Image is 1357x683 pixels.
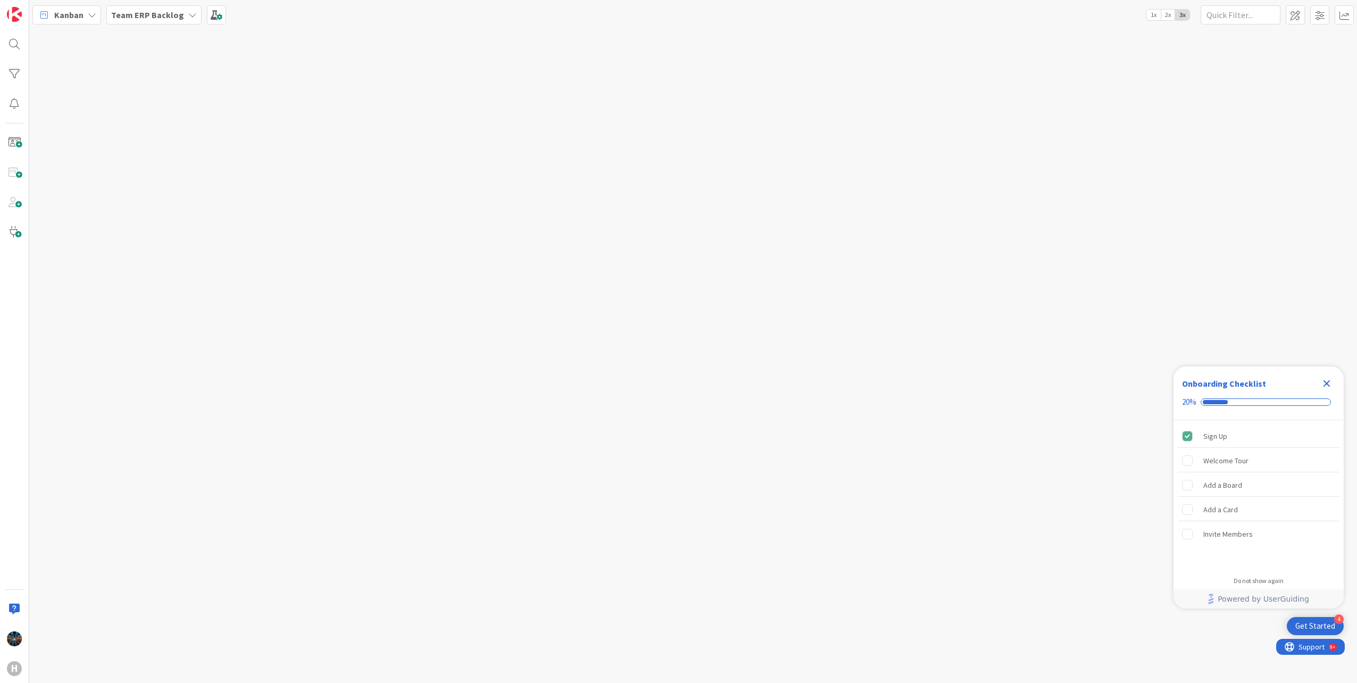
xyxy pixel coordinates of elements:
div: H [7,661,22,676]
div: Do not show again [1234,577,1284,585]
span: Kanban [54,9,83,21]
div: Welcome Tour is incomplete. [1178,449,1339,472]
div: Checklist Container [1174,367,1344,609]
b: Team ERP Backlog [111,10,184,20]
div: Sign Up [1203,430,1227,443]
img: WW [7,631,22,646]
div: Checklist items [1174,420,1344,570]
div: Sign Up is complete. [1178,424,1339,448]
div: Invite Members [1203,528,1253,540]
div: Checklist progress: 20% [1182,397,1335,407]
div: Add a Board is incomplete. [1178,473,1339,497]
div: 9+ [54,4,59,13]
span: Powered by UserGuiding [1218,593,1309,605]
a: Powered by UserGuiding [1179,589,1338,609]
div: Onboarding Checklist [1182,377,1266,390]
div: Add a Card [1203,503,1238,516]
input: Quick Filter... [1201,5,1280,24]
div: Add a Card is incomplete. [1178,498,1339,521]
span: 1x [1146,10,1161,20]
div: 4 [1334,614,1344,624]
span: 3x [1175,10,1190,20]
img: Visit kanbanzone.com [7,7,22,22]
span: 2x [1161,10,1175,20]
div: Open Get Started checklist, remaining modules: 4 [1287,617,1344,635]
div: Invite Members is incomplete. [1178,522,1339,546]
div: Get Started [1295,621,1335,631]
div: Add a Board [1203,479,1242,492]
div: Welcome Tour [1203,454,1249,467]
span: Support [22,2,48,14]
div: Close Checklist [1318,375,1335,392]
div: 20% [1182,397,1196,407]
div: Footer [1174,589,1344,609]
